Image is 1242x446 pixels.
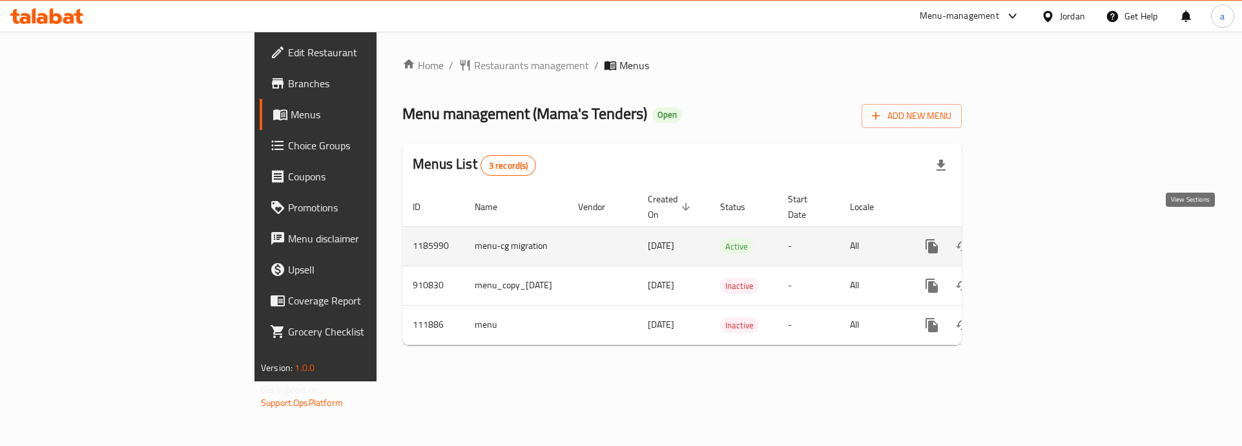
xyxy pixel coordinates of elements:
a: Branches [260,68,462,99]
button: more [916,310,947,341]
span: Coupons [288,169,451,184]
span: Menu management ( Mama's Tenders ) [402,99,647,128]
span: Grocery Checklist [288,324,451,339]
a: Promotions [260,192,462,223]
span: Menus [619,58,649,73]
div: Inactive [720,317,759,333]
span: [DATE] [648,316,674,333]
span: Vendor [578,199,622,215]
a: Support.OpsPlatform [261,394,343,411]
span: Status [720,199,762,215]
button: more [916,270,947,301]
span: Edit Restaurant [288,45,451,60]
td: menu_copy_[DATE] [464,266,568,305]
span: 3 record(s) [481,160,536,172]
span: Open [652,109,682,120]
span: Inactive [720,279,759,293]
span: Coverage Report [288,293,451,308]
a: Restaurants management [459,58,589,73]
li: / [594,58,599,73]
span: Name [475,199,514,215]
span: Version: [261,359,293,376]
span: 1.0.0 [295,359,315,376]
span: Upsell [288,262,451,277]
span: Add New Menu [872,108,951,124]
nav: breadcrumb [402,58,962,73]
span: Branches [288,76,451,91]
span: Promotions [288,200,451,215]
span: Choice Groups [288,138,451,153]
a: Edit Restaurant [260,37,462,68]
a: Coverage Report [260,285,462,316]
span: Start Date [788,191,824,222]
span: Locale [850,199,891,215]
button: more [916,231,947,262]
div: Jordan [1060,9,1085,23]
span: ID [413,199,437,215]
span: Inactive [720,318,759,333]
td: All [840,266,906,305]
td: menu [464,305,568,345]
div: Menu-management [920,8,999,24]
td: menu-cg migration [464,226,568,266]
span: [DATE] [648,277,674,293]
span: Menus [291,107,451,122]
span: Restaurants management [474,58,589,73]
h2: Menus List [413,154,536,176]
table: enhanced table [402,187,1051,345]
span: Menu disclaimer [288,231,451,246]
a: Coupons [260,161,462,192]
div: Export file [926,150,957,181]
th: Actions [906,187,1051,227]
div: Open [652,107,682,123]
a: Grocery Checklist [260,316,462,347]
span: Get support on: [261,381,320,398]
span: Created On [648,191,694,222]
td: - [778,266,840,305]
td: - [778,305,840,345]
div: Total records count [481,155,537,176]
td: - [778,226,840,266]
a: Menu disclaimer [260,223,462,254]
button: Change Status [947,270,978,301]
button: Add New Menu [862,104,962,128]
td: All [840,226,906,266]
span: a [1220,9,1225,23]
td: All [840,305,906,345]
a: Upsell [260,254,462,285]
span: Active [720,239,753,254]
div: Active [720,239,753,254]
button: Change Status [947,310,978,341]
a: Menus [260,99,462,130]
span: [DATE] [648,237,674,254]
a: Choice Groups [260,130,462,161]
